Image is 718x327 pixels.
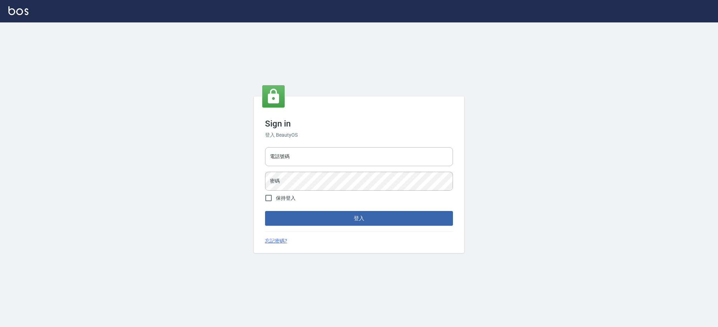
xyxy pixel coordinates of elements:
[265,237,287,245] a: 忘記密碼?
[276,195,296,202] span: 保持登入
[8,6,28,15] img: Logo
[265,119,453,129] h3: Sign in
[265,131,453,139] h6: 登入 BeautyOS
[265,211,453,226] button: 登入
